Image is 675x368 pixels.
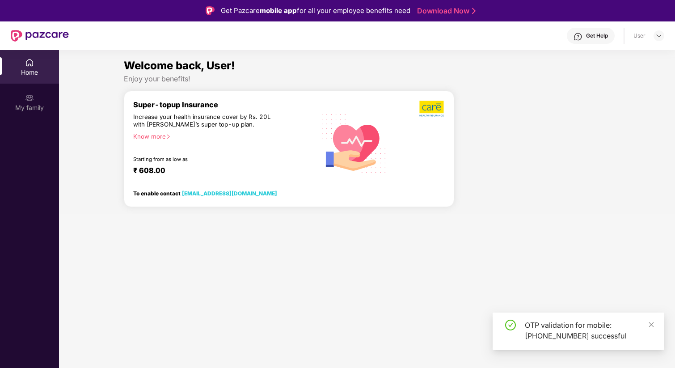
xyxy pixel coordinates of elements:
strong: mobile app [260,6,297,15]
div: Enjoy your benefits! [124,74,610,84]
span: Welcome back, User! [124,59,235,72]
span: check-circle [505,320,516,330]
div: Know more [133,133,310,139]
div: OTP validation for mobile: [PHONE_NUMBER] successful [525,320,654,341]
a: [EMAIL_ADDRESS][DOMAIN_NAME] [182,190,277,197]
div: Get Help [586,32,608,39]
img: svg+xml;base64,PHN2ZyB4bWxucz0iaHR0cDovL3d3dy53My5vcmcvMjAwMC9zdmciIHhtbG5zOnhsaW5rPSJodHRwOi8vd3... [315,103,393,182]
div: Get Pazcare for all your employee benefits need [221,5,410,16]
img: Stroke [472,6,476,16]
div: Super-topup Insurance [133,100,315,109]
div: Starting from as low as [133,156,277,162]
img: b5dec4f62d2307b9de63beb79f102df3.png [419,100,445,117]
img: svg+xml;base64,PHN2ZyBpZD0iSG9tZSIgeG1sbnM9Imh0dHA6Ly93d3cudzMub3JnLzIwMDAvc3ZnIiB3aWR0aD0iMjAiIG... [25,58,34,67]
img: New Pazcare Logo [11,30,69,42]
span: right [166,134,171,139]
div: ₹ 608.00 [133,166,306,177]
span: close [648,321,654,328]
div: User [633,32,645,39]
div: Increase your health insurance cover by Rs. 20L with [PERSON_NAME]’s super top-up plan. [133,113,276,129]
img: svg+xml;base64,PHN2ZyBpZD0iRHJvcGRvd24tMzJ4MzIiIHhtbG5zPSJodHRwOi8vd3d3LnczLm9yZy8yMDAwL3N2ZyIgd2... [655,32,662,39]
img: svg+xml;base64,PHN2ZyBpZD0iSGVscC0zMngzMiIgeG1sbnM9Imh0dHA6Ly93d3cudzMub3JnLzIwMDAvc3ZnIiB3aWR0aD... [574,32,582,41]
a: Download Now [417,6,473,16]
img: Logo [206,6,215,15]
img: svg+xml;base64,PHN2ZyB3aWR0aD0iMjAiIGhlaWdodD0iMjAiIHZpZXdCb3g9IjAgMCAyMCAyMCIgZmlsbD0ibm9uZSIgeG... [25,93,34,102]
div: To enable contact [133,190,277,196]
